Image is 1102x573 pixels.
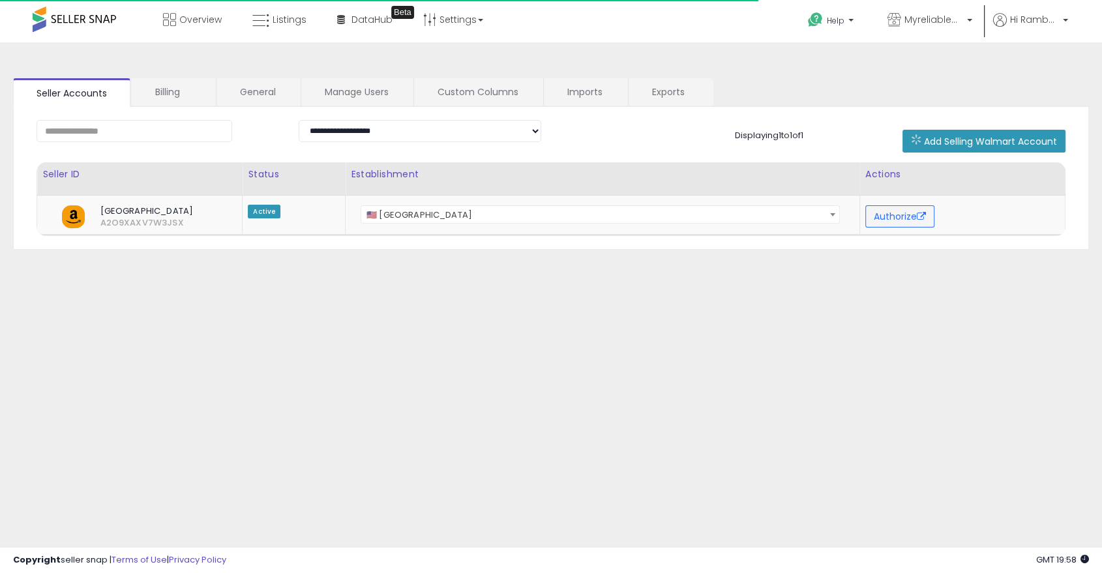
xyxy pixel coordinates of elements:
a: Seller Accounts [13,78,130,107]
span: [GEOGRAPHIC_DATA] [91,205,213,217]
span: Listings [273,13,306,26]
a: Billing [132,78,215,106]
span: Hi Rambabu [1010,13,1059,26]
button: Authorize [865,205,934,228]
div: Status [248,168,340,181]
span: Add Selling Walmart Account [924,135,1057,148]
a: Terms of Use [112,553,167,566]
a: Hi Rambabu [993,13,1068,42]
a: Exports [629,78,712,106]
span: 🇺🇸 United States [361,206,839,224]
i: Get Help [807,12,824,28]
div: Seller ID [42,168,237,181]
span: A2O9XAXV7W3JSX [91,217,111,229]
span: DataHub [351,13,393,26]
span: Displaying 1 to 1 of 1 [735,129,803,141]
div: Tooltip anchor [391,6,414,19]
div: Establishment [351,168,854,181]
a: Manage Users [301,78,412,106]
strong: Copyright [13,553,61,566]
span: Active [248,205,280,218]
span: 2025-09-15 19:58 GMT [1036,553,1089,566]
a: Custom Columns [414,78,542,106]
a: General [216,78,299,106]
button: Add Selling Walmart Account [902,130,1065,153]
div: seller snap | | [13,554,226,566]
a: Imports [544,78,627,106]
span: Myreliablemart [904,13,963,26]
div: Actions [865,168,1060,181]
img: amazon.png [62,205,85,228]
a: Privacy Policy [169,553,226,566]
span: Help [827,15,844,26]
span: 🇺🇸 United States [361,205,840,224]
a: Help [797,2,867,42]
span: Overview [179,13,222,26]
